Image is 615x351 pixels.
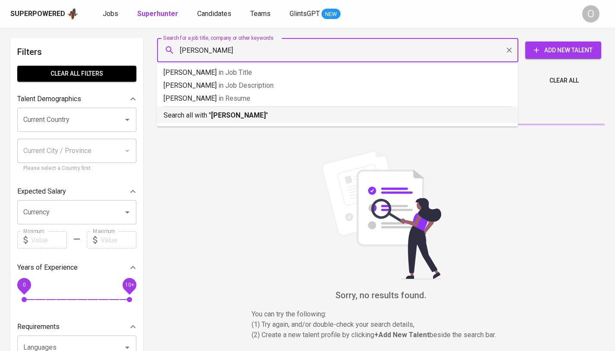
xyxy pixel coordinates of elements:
[218,81,274,89] span: in Job Description
[17,322,60,332] p: Requirements
[31,231,67,249] input: Value
[125,282,134,288] span: 10+
[67,7,79,20] img: app logo
[525,41,601,59] button: Add New Talent
[17,90,136,108] div: Talent Demographics
[164,93,511,104] p: [PERSON_NAME]
[24,68,129,79] span: Clear All filters
[374,331,429,339] b: + Add New Talent
[22,282,25,288] span: 0
[103,10,118,18] span: Jobs
[10,7,79,20] a: Superpoweredapp logo
[17,318,136,335] div: Requirements
[17,94,81,104] p: Talent Demographics
[23,164,130,173] p: Please select a Country first
[503,44,515,56] button: Clear
[17,183,136,200] div: Expected Salary
[157,288,605,302] h6: Sorry, no results found.
[546,73,582,89] button: Clear All
[252,330,511,340] p: (2) Create a new talent profile by clicking beside the search bar.
[17,45,136,59] h6: Filters
[250,10,271,18] span: Teams
[322,10,341,19] span: NEW
[101,231,136,249] input: Value
[316,150,446,279] img: file_searching.svg
[290,10,320,18] span: GlintsGPT
[17,66,136,82] button: Clear All filters
[252,309,511,319] p: You can try the following :
[549,75,579,86] span: Clear All
[252,319,511,330] p: (1) Try again, and/or double-check your search details,
[197,9,233,19] a: Candidates
[17,259,136,276] div: Years of Experience
[582,5,599,22] div: O
[211,111,266,119] b: [PERSON_NAME]
[103,9,120,19] a: Jobs
[17,186,66,197] p: Expected Salary
[137,10,178,18] b: Superhunter
[121,206,133,218] button: Open
[218,68,252,77] span: in Job Title
[137,9,180,19] a: Superhunter
[164,67,511,78] p: [PERSON_NAME]
[17,262,78,273] p: Years of Experience
[218,94,250,102] span: in Resume
[10,9,65,19] div: Superpowered
[250,9,272,19] a: Teams
[121,114,133,126] button: Open
[164,110,511,121] p: Search all with " "
[532,45,594,56] span: Add New Talent
[290,9,341,19] a: GlintsGPT NEW
[197,10,231,18] span: Candidates
[164,80,511,91] p: [PERSON_NAME]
